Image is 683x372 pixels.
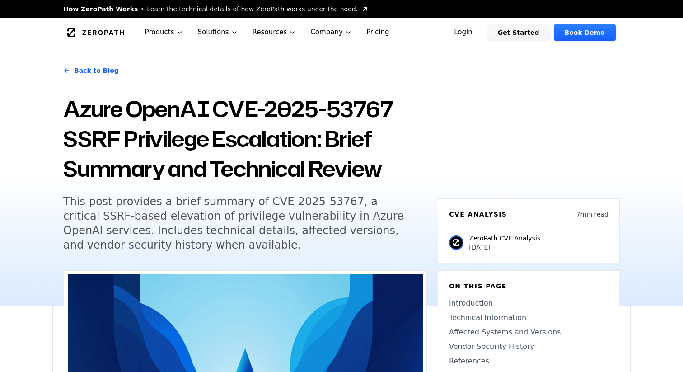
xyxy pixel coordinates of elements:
h6: CVE Analysis [449,210,507,219]
p: ZeroPath CVE Analysis [469,234,540,243]
img: ZeroPath CVE Analysis [449,235,463,250]
nav: Global [52,18,631,47]
a: Introduction [449,298,608,309]
a: Book Demo [554,24,616,41]
a: Get Started [487,24,550,41]
button: Products [138,18,191,47]
h5: This post provides a brief summary of CVE-2025-53767, a critical SSRF-based elevation of privileg... [63,194,410,252]
a: How ZeroPath WorksLearn the technical details of how ZeroPath works under the hood. [63,5,369,14]
span: How ZeroPath Works [63,5,138,14]
button: Solutions [191,18,245,47]
h1: Azure OpenAI CVE-2025-53767 SSRF Privilege Escalation: Brief Summary and Technical Review [63,94,427,184]
a: Pricing [359,18,397,47]
a: References [449,356,608,367]
a: Login [443,24,483,41]
span: Learn the technical details of how ZeroPath works under the hood. [147,5,358,14]
p: 7 min read [576,210,608,219]
button: Resources [245,18,304,47]
h6: On this page [449,282,608,291]
p: [DATE] [469,243,540,252]
a: Technical Information [449,312,608,323]
button: Company [303,18,359,47]
a: Vendor Security History [449,341,608,352]
a: Affected Systems and Versions [449,327,608,338]
a: Back to Blog [63,58,119,83]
